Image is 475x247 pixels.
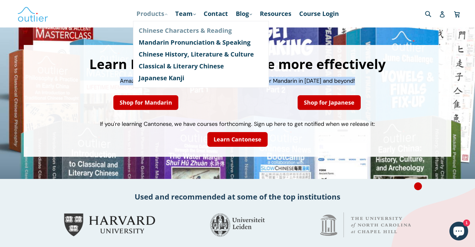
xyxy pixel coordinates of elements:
[30,57,445,71] h1: Learn Mandarin or Japanese more effectively
[139,72,263,84] a: Japanese Kanji
[172,8,199,19] a: Team
[448,222,470,242] inbox-online-store-chat: Shopify online store chat
[233,8,255,19] a: Blog
[207,132,268,147] a: Learn Cantonese
[139,60,263,72] a: Classical & Literary Chinese
[257,8,294,19] a: Resources
[296,8,342,19] a: Course Login
[139,25,263,37] a: Chinese Characters & Reading
[120,77,355,85] span: Amazing courses and course packages to help you master Mandarin in [DATE] and beyond!
[100,120,375,128] span: If you're learning Cantonese, we have courses forthcoming. Sign up here to get notified when we r...
[139,48,263,60] a: Chinese History, Literature & Culture
[133,8,171,19] a: Products
[298,95,361,110] a: Shop for Japanese
[139,37,263,48] a: Mandarin Pronunciation & Speaking
[423,7,441,20] input: Search
[17,5,48,23] img: Outlier Linguistics
[200,8,231,19] a: Contact
[113,95,178,110] a: Shop for Mandarin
